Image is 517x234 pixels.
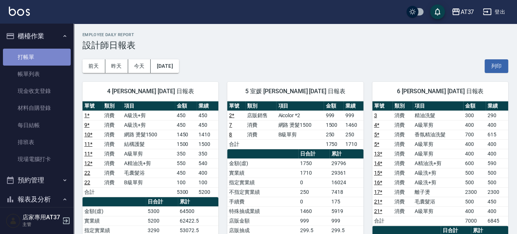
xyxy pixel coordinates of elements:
td: 2300 [486,187,508,197]
td: 消費 [393,130,413,139]
td: Aicolor *2 [276,111,324,120]
td: 999 [344,111,363,120]
button: 報表及分析 [3,190,71,209]
td: 手續費 [227,197,298,206]
td: 5200 [197,187,218,197]
td: A級洗+剪 [413,168,463,178]
td: 999 [324,111,344,120]
td: 0 [298,197,330,206]
td: 消費 [393,158,413,168]
td: 1410 [197,130,218,139]
td: 1500 [175,139,197,149]
td: 香氛精油洗髮 [413,130,463,139]
td: 7000 [463,216,486,226]
td: 450 [486,197,508,206]
td: B級單剪 [122,178,175,187]
a: 現場電腦打卡 [3,151,71,168]
td: A級單剪 [413,149,463,158]
span: 6 [PERSON_NAME] [DATE] 日報表 [381,88,499,95]
button: 昨天 [105,59,128,73]
a: 排班表 [3,134,71,151]
td: 消費 [102,178,122,187]
th: 累計 [178,197,218,207]
td: 1750 [298,158,330,168]
td: 2300 [463,187,486,197]
td: 999 [298,216,330,226]
td: 100 [197,178,218,187]
td: 消費 [393,206,413,216]
img: Person [6,213,21,228]
td: A級單剪 [413,120,463,130]
td: 0 [298,178,330,187]
td: 1500 [197,139,218,149]
td: 5200 [146,216,178,226]
td: 400 [486,139,508,149]
span: 4 [PERSON_NAME] [DATE] 日報表 [91,88,210,95]
td: 600 [463,158,486,168]
td: 1460 [298,206,330,216]
td: 100 [175,178,197,187]
td: 消費 [393,149,413,158]
td: 合計 [372,216,393,226]
a: 每日結帳 [3,117,71,134]
div: AT37 [460,7,474,17]
button: 登出 [480,5,508,19]
th: 業績 [344,101,363,111]
td: 消費 [102,120,122,130]
td: 1750 [324,139,344,149]
td: 6845 [486,216,508,226]
td: 300 [463,111,486,120]
td: 450 [175,120,197,130]
a: 3 [374,112,377,118]
td: 店販銷售 [245,111,276,120]
button: 櫃檯作業 [3,27,71,46]
td: 250 [298,187,330,197]
td: 消費 [393,178,413,187]
td: 實業績 [82,216,146,226]
td: 消費 [393,139,413,149]
td: 網路 燙髮1500 [276,120,324,130]
h3: 設計師日報表 [82,40,508,50]
td: 消費 [102,158,122,168]
td: 500 [486,168,508,178]
td: 消費 [245,130,276,139]
td: 消費 [102,130,122,139]
td: 16024 [330,178,363,187]
th: 累計 [330,149,363,159]
th: 金額 [175,101,197,111]
th: 單號 [82,101,102,111]
td: 450 [197,120,218,130]
th: 日合計 [298,149,330,159]
td: 消費 [393,168,413,178]
table: a dense table [227,101,363,149]
th: 類別 [102,101,122,111]
td: 540 [197,158,218,168]
td: 7418 [330,187,363,197]
td: 5919 [330,206,363,216]
th: 業績 [486,101,508,111]
td: 1500 [324,120,344,130]
img: Logo [9,7,30,16]
td: 250 [344,130,363,139]
td: 網路 燙髮1500 [122,130,175,139]
td: 1460 [344,120,363,130]
span: 5 室媛 [PERSON_NAME] [DATE] 日報表 [236,88,354,95]
td: B級單剪 [276,130,324,139]
td: 29796 [330,158,363,168]
td: 700 [463,130,486,139]
td: 結構護髮 [122,139,175,149]
td: 500 [486,178,508,187]
td: 999 [330,216,363,226]
td: 毛囊髮浴 [122,168,175,178]
td: 400 [463,139,486,149]
td: 250 [324,130,344,139]
td: 400 [197,168,218,178]
td: 450 [175,111,197,120]
td: 500 [463,168,486,178]
td: 615 [486,130,508,139]
table: a dense table [82,101,218,197]
td: 550 [175,158,197,168]
a: 7 [229,122,232,128]
td: A級洗+剪 [122,111,175,120]
td: 消費 [393,111,413,120]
